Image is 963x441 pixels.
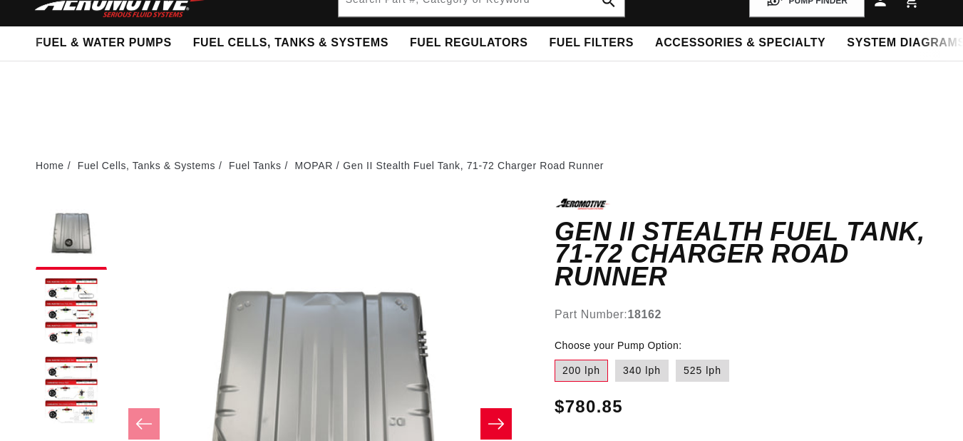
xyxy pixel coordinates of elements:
[555,305,927,324] div: Part Number:
[615,360,669,382] label: 340 lph
[555,338,683,353] legend: Choose your Pump Option:
[410,36,527,51] span: Fuel Regulators
[36,198,107,270] button: Load image 1 in gallery view
[295,158,333,173] a: MOPAR
[555,220,927,288] h1: Gen II Stealth Fuel Tank, 71-72 Charger Road Runner
[549,36,634,51] span: Fuel Filters
[36,277,107,348] button: Load image 2 in gallery view
[25,26,182,60] summary: Fuel & Water Pumps
[627,308,661,320] strong: 18162
[193,36,388,51] span: Fuel Cells, Tanks & Systems
[36,355,107,427] button: Load image 3 in gallery view
[36,36,172,51] span: Fuel & Water Pumps
[36,158,64,173] a: Home
[555,360,608,382] label: 200 lph
[36,158,927,173] nav: breadcrumbs
[182,26,399,60] summary: Fuel Cells, Tanks & Systems
[343,158,604,173] li: Gen II Stealth Fuel Tank, 71-72 Charger Road Runner
[78,158,226,173] li: Fuel Cells, Tanks & Systems
[644,26,836,60] summary: Accessories & Specialty
[538,26,644,60] summary: Fuel Filters
[480,408,512,440] button: Slide right
[128,408,160,440] button: Slide left
[676,360,729,382] label: 525 lph
[555,394,623,420] span: $780.85
[655,36,825,51] span: Accessories & Specialty
[399,26,538,60] summary: Fuel Regulators
[229,158,281,173] a: Fuel Tanks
